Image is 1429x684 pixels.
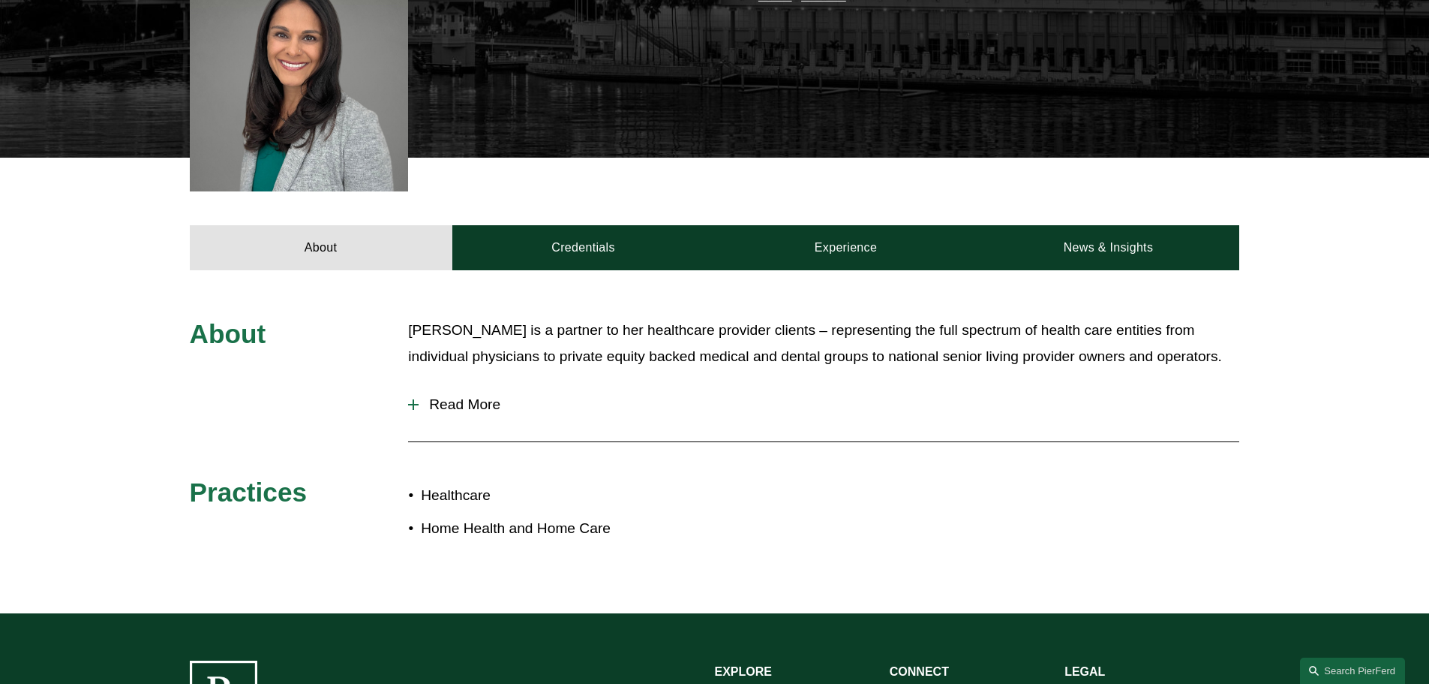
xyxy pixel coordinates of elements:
[452,225,715,270] a: Credentials
[190,478,308,507] span: Practices
[715,225,977,270] a: Experience
[419,396,1239,413] span: Read More
[408,318,1239,369] p: [PERSON_NAME] is a partner to her healthcare provider clients – representing the full spectrum of...
[421,516,714,542] p: Home Health and Home Care
[421,483,714,509] p: Healthcare
[190,225,452,270] a: About
[890,665,949,678] strong: CONNECT
[1064,665,1105,678] strong: LEGAL
[715,665,772,678] strong: EXPLORE
[408,385,1239,424] button: Read More
[977,225,1239,270] a: News & Insights
[190,319,266,348] span: About
[1300,658,1405,684] a: Search this site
